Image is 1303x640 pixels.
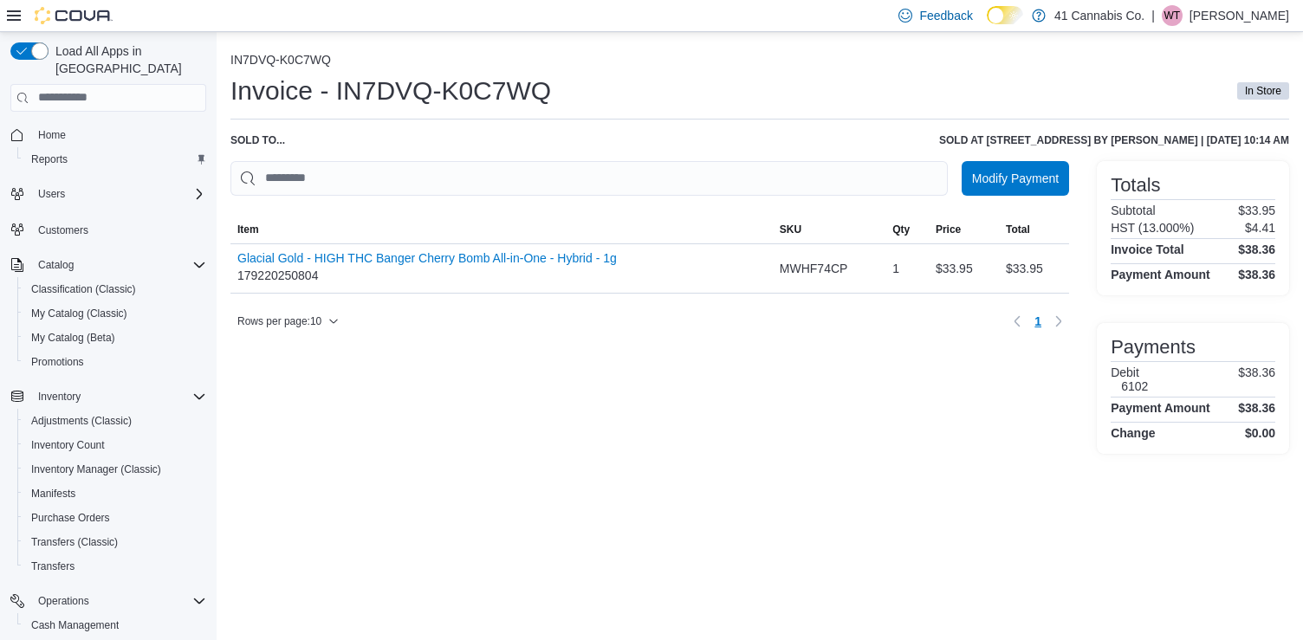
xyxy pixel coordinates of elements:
button: Next page [1048,311,1069,332]
a: Reports [24,149,75,170]
button: Transfers [17,554,213,579]
span: Inventory [31,386,206,407]
span: Adjustments (Classic) [24,411,206,431]
h4: $38.36 [1238,268,1275,281]
h1: Invoice - IN7DVQ-K0C7WQ [230,74,551,108]
span: Operations [38,594,89,608]
input: This is a search bar. As you type, the results lower in the page will automatically filter. [230,161,948,196]
a: Adjustments (Classic) [24,411,139,431]
a: Cash Management [24,615,126,636]
span: Customers [38,223,88,237]
button: Inventory [3,385,213,409]
nav: An example of EuiBreadcrumbs [230,53,1289,70]
button: Customers [3,217,213,242]
span: SKU [780,223,801,236]
button: My Catalog (Classic) [17,301,213,326]
span: Dark Mode [987,24,988,25]
span: My Catalog (Classic) [24,303,206,324]
button: Page 1 of 1 [1027,307,1048,335]
div: 179220250804 [237,251,617,286]
nav: Pagination for table: MemoryTable from EuiInMemoryTable [1007,307,1069,335]
div: 1 [885,251,929,286]
span: Purchase Orders [24,507,206,528]
p: 41 Cannabis Co. [1054,5,1144,26]
span: Manifests [31,487,75,501]
span: Users [38,187,65,201]
span: Adjustments (Classic) [31,414,132,428]
button: Users [31,184,72,204]
span: Promotions [31,355,84,369]
span: Reports [31,152,68,166]
button: Inventory Count [17,433,213,457]
p: | [1151,5,1155,26]
button: Price [929,216,999,243]
h6: Subtotal [1111,204,1155,217]
span: Transfers [31,559,75,573]
h6: HST (13.000%) [1111,221,1194,235]
span: Transfers (Classic) [24,532,206,553]
span: My Catalog (Beta) [24,327,206,348]
p: $33.95 [1238,204,1275,217]
span: Purchase Orders [31,511,110,525]
div: Sold to ... [230,133,285,147]
a: Inventory Manager (Classic) [24,459,168,480]
h4: Payment Amount [1111,268,1210,281]
span: Price [936,223,961,236]
span: Cash Management [31,618,119,632]
span: Home [31,124,206,145]
button: Modify Payment [962,161,1069,196]
span: Transfers [24,556,206,577]
span: Classification (Classic) [24,279,206,300]
div: $33.95 [929,251,999,286]
span: Total [1006,223,1030,236]
button: Manifests [17,482,213,506]
span: My Catalog (Classic) [31,307,127,320]
button: Adjustments (Classic) [17,409,213,433]
span: Classification (Classic) [31,282,136,296]
a: Inventory Count [24,435,112,456]
button: Operations [3,589,213,613]
button: Glacial Gold - HIGH THC Banger Cherry Bomb All-in-One - Hybrid - 1g [237,251,617,265]
span: Cash Management [24,615,206,636]
button: Promotions [17,350,213,374]
span: Customers [31,218,206,240]
a: Home [31,125,73,145]
h3: Payments [1111,337,1196,358]
button: Reports [17,147,213,171]
h4: $38.36 [1238,401,1275,415]
a: Purchase Orders [24,507,117,528]
span: Qty [892,223,910,236]
span: Home [38,128,66,142]
button: SKU [773,216,885,243]
input: Dark Mode [987,6,1023,24]
p: $4.41 [1245,221,1275,235]
div: $33.95 [999,251,1069,286]
span: Inventory Count [31,438,105,452]
span: In Store [1237,82,1289,100]
span: In Store [1245,83,1281,99]
span: Manifests [24,483,206,504]
h4: Invoice Total [1111,242,1184,256]
span: Users [31,184,206,204]
span: Modify Payment [972,170,1059,187]
a: Transfers (Classic) [24,532,125,553]
a: Classification (Classic) [24,279,143,300]
span: Transfers (Classic) [31,535,118,549]
p: $38.36 [1238,365,1275,393]
span: Promotions [24,352,206,372]
span: Reports [24,149,206,170]
span: Inventory Manager (Classic) [24,459,206,480]
span: Item [237,223,259,236]
h6: Debit [1111,365,1148,379]
button: Catalog [31,255,81,275]
button: Home [3,122,213,147]
button: Qty [885,216,929,243]
h4: Payment Amount [1111,401,1210,415]
button: Catalog [3,253,213,277]
button: Users [3,182,213,206]
h4: $38.36 [1238,242,1275,256]
span: Catalog [31,255,206,275]
h4: $0.00 [1245,426,1275,440]
button: Total [999,216,1069,243]
span: Operations [31,591,206,611]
